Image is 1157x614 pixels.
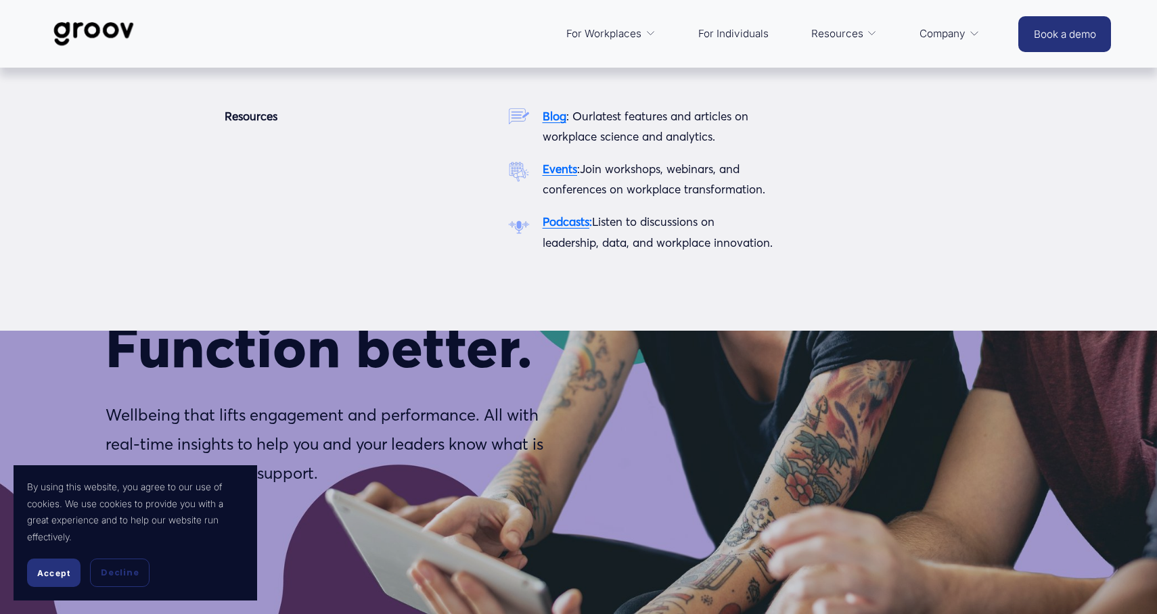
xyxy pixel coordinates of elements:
[1018,16,1110,52] a: Book a demo
[101,567,139,579] span: Decline
[225,109,277,123] strong: Resources
[543,214,589,229] a: Podcasts
[27,559,81,587] button: Accept
[90,559,150,587] button: Decline
[589,214,592,229] strong: :
[811,24,863,43] span: Resources
[691,18,775,50] a: For Individuals
[355,168,499,179] span: Number of employees at company
[355,57,399,68] span: Last name
[543,159,773,200] p: Join workshops, webinars, and conferences on workplace transformation.
[566,24,641,43] span: For Workplaces
[913,18,986,50] a: folder dropdown
[566,109,593,123] span: : Our
[920,24,966,43] span: Company
[543,212,773,253] p: Listen to discussions on leadership, data, and workplace innovation.
[37,568,70,578] span: Accept
[355,223,417,234] span: Phone number
[543,162,577,176] a: Events
[804,18,884,50] a: folder dropdown
[543,106,773,147] p: latest features and articles on workplace science and analytics.
[543,109,566,123] a: Blog
[577,162,580,176] span: :
[14,465,257,600] section: Cookie banner
[46,11,141,56] img: Groov | Workplace Science Platform | Unlock Performance | Drive Results
[27,479,244,545] p: By using this website, you agree to our use of cookies. We use cookies to provide you with a grea...
[560,18,662,50] a: folder dropdown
